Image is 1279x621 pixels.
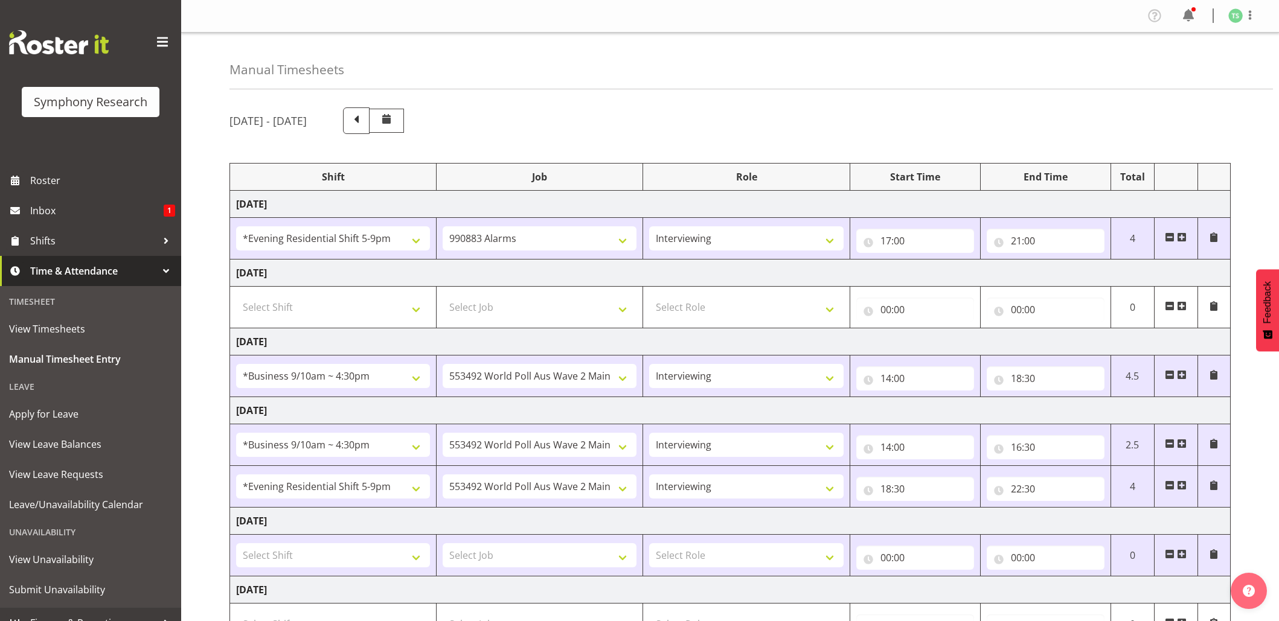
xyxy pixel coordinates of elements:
[987,229,1104,253] input: Click to select...
[3,459,178,489] a: View Leave Requests
[30,202,164,220] span: Inbox
[1111,466,1154,508] td: 4
[30,232,157,250] span: Shifts
[856,366,974,390] input: Click to select...
[1262,281,1273,323] span: Feedback
[3,399,178,429] a: Apply for Leave
[9,320,172,338] span: View Timesheets
[1111,535,1154,576] td: 0
[164,205,175,217] span: 1
[1117,170,1148,184] div: Total
[3,374,178,399] div: Leave
[856,298,974,322] input: Click to select...
[3,314,178,344] a: View Timesheets
[856,477,974,501] input: Click to select...
[1228,8,1243,23] img: tanya-stebbing1954.jpg
[3,489,178,520] a: Leave/Unavailability Calendar
[856,170,974,184] div: Start Time
[3,520,178,544] div: Unavailability
[230,397,1231,424] td: [DATE]
[236,170,430,184] div: Shift
[230,576,1231,603] td: [DATE]
[9,350,172,368] span: Manual Timesheet Entry
[30,262,157,280] span: Time & Attendance
[9,465,172,483] span: View Leave Requests
[1111,424,1154,466] td: 2.5
[9,495,172,514] span: Leave/Unavailability Calendar
[649,170,843,184] div: Role
[230,328,1231,355] td: [DATE]
[987,366,1104,390] input: Click to select...
[987,435,1104,459] input: Click to select...
[30,171,175,189] span: Roster
[3,289,178,314] div: Timesheet
[1111,218,1154,260] td: 4
[987,546,1104,570] input: Click to select...
[856,229,974,253] input: Click to select...
[987,298,1104,322] input: Click to select...
[987,170,1104,184] div: End Time
[856,435,974,459] input: Click to select...
[9,581,172,599] span: Submit Unavailability
[9,405,172,423] span: Apply for Leave
[987,477,1104,501] input: Click to select...
[9,550,172,568] span: View Unavailability
[443,170,636,184] div: Job
[1243,585,1255,597] img: help-xxl-2.png
[3,544,178,575] a: View Unavailability
[230,508,1231,535] td: [DATE]
[9,30,109,54] img: Rosterit website logo
[856,546,974,570] input: Click to select...
[230,191,1231,218] td: [DATE]
[3,575,178,605] a: Submit Unavailability
[229,114,307,127] h5: [DATE] - [DATE]
[9,435,172,453] span: View Leave Balances
[1111,287,1154,328] td: 0
[229,63,344,77] h4: Manual Timesheets
[1111,355,1154,397] td: 4.5
[1256,269,1279,351] button: Feedback - Show survey
[3,429,178,459] a: View Leave Balances
[3,344,178,374] a: Manual Timesheet Entry
[34,93,147,111] div: Symphony Research
[230,260,1231,287] td: [DATE]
